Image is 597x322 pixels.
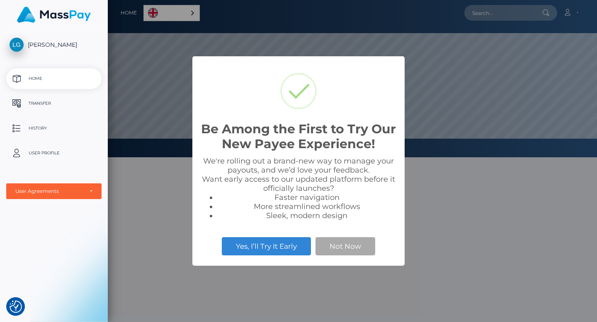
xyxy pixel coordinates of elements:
[10,300,22,313] button: Consent Preferences
[15,188,83,195] div: User Agreements
[315,237,375,255] button: Not Now
[201,156,396,220] div: We're rolling out a brand-new way to manage your payouts, and we’d love your feedback. Want early...
[217,202,396,211] li: More streamlined workflows
[201,122,396,151] h2: Be Among the First to Try Our New Payee Experience!
[217,193,396,202] li: Faster navigation
[6,183,102,199] button: User Agreements
[10,122,98,135] p: History
[17,7,91,23] img: MassPay
[10,300,22,313] img: Revisit consent button
[222,237,311,255] button: Yes, I’ll Try It Early
[10,97,98,110] p: Transfer
[10,72,98,85] p: Home
[217,211,396,220] li: Sleek, modern design
[10,147,98,159] p: User Profile
[6,41,102,48] span: [PERSON_NAME]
